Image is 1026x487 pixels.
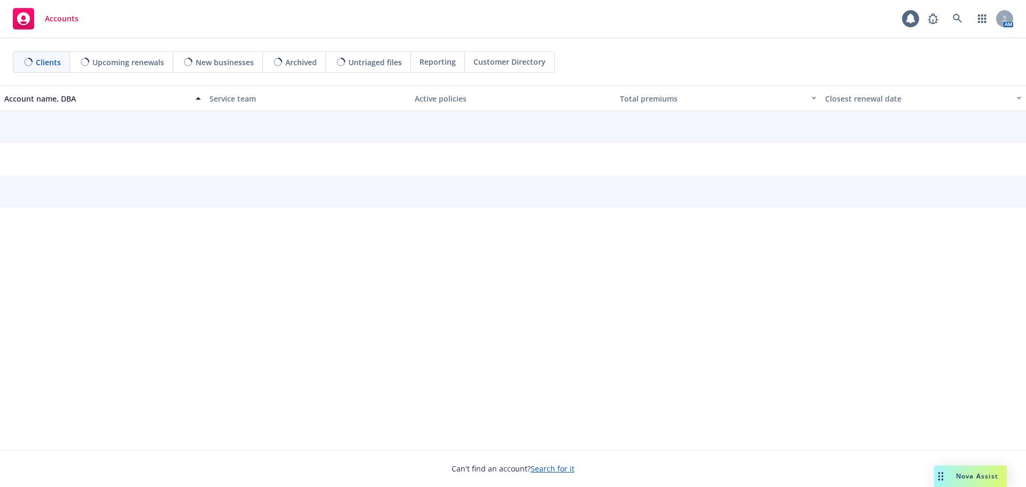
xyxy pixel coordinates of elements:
span: Reporting [419,56,456,67]
span: Can't find an account? [452,463,574,474]
button: Service team [205,86,410,111]
span: Nova Assist [956,471,998,481]
button: Nova Assist [934,466,1007,487]
span: New businesses [196,57,254,68]
button: Total premiums [616,86,821,111]
div: Drag to move [934,466,947,487]
div: Account name, DBA [4,93,189,104]
span: Archived [285,57,317,68]
span: Accounts [45,14,79,23]
button: Active policies [410,86,616,111]
a: Report a Bug [922,8,944,29]
span: Untriaged files [348,57,402,68]
div: Active policies [415,93,611,104]
div: Total premiums [620,93,805,104]
div: Service team [209,93,406,104]
a: Accounts [9,4,83,34]
a: Search for it [531,463,574,474]
button: Closest renewal date [821,86,1026,111]
span: Upcoming renewals [92,57,164,68]
span: Clients [36,57,61,68]
a: Search [947,8,968,29]
a: Switch app [971,8,993,29]
div: Closest renewal date [825,93,1010,104]
span: Customer Directory [473,56,546,67]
